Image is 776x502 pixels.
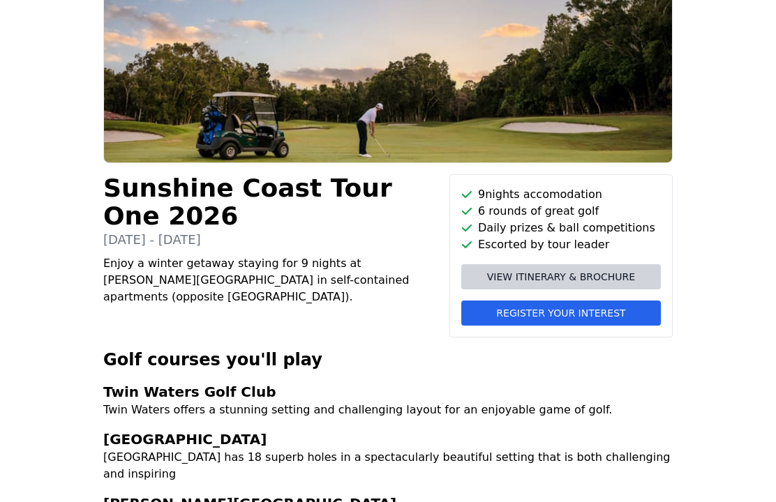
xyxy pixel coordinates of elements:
li: 9 nights accomodation [461,186,661,203]
h2: Golf courses you'll play [103,349,673,371]
h1: Sunshine Coast Tour One 2026 [103,174,438,230]
p: Twin Waters offers a stunning setting and challenging layout for an enjoyable game of golf. [103,402,673,418]
h3: [GEOGRAPHIC_DATA] [103,429,673,449]
li: Escorted by tour leader [461,236,661,253]
a: View itinerary & brochure [461,264,661,289]
p: [GEOGRAPHIC_DATA] has 18 superb holes in a spectacularly beautiful setting that is both challengi... [103,449,673,482]
span: Register your interest [496,306,625,320]
li: 6 rounds of great golf [461,203,661,220]
li: Daily prizes & ball competitions [461,220,661,236]
span: View itinerary & brochure [487,270,635,284]
button: Register your interest [461,301,661,326]
p: Enjoy a winter getaway staying for 9 nights at [PERSON_NAME][GEOGRAPHIC_DATA] in self-contained a... [103,255,438,305]
h3: Twin Waters Golf Club [103,382,673,402]
p: [DATE] - [DATE] [103,230,438,250]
